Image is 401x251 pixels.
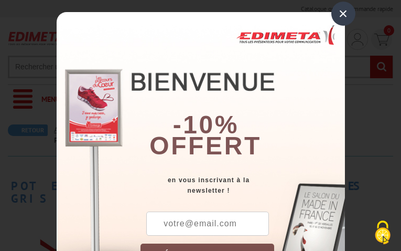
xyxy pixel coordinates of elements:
img: Cookies (modal window) [370,219,396,246]
input: votre@email.com [146,212,269,236]
b: -10% [173,111,239,139]
div: × [331,2,355,26]
div: en vous inscrivant à la newsletter ! [140,175,345,196]
button: Cookies (modal window) [364,215,401,251]
font: offert [149,132,262,160]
